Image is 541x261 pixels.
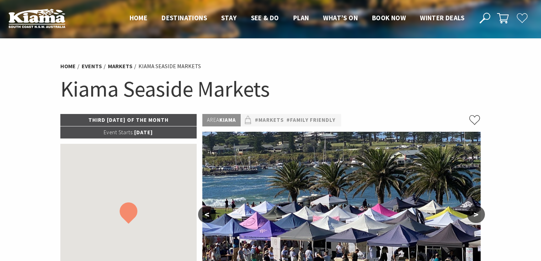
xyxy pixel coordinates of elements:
[202,114,241,126] p: Kiama
[372,13,406,22] span: Book now
[138,62,201,71] li: Kiama Seaside Markets
[104,129,134,136] span: Event Starts:
[207,116,219,123] span: Area
[198,206,216,223] button: <
[286,116,335,125] a: #Family Friendly
[82,62,102,70] a: Events
[60,126,197,138] p: [DATE]
[251,13,279,22] span: See & Do
[122,12,471,24] nav: Main Menu
[108,62,132,70] a: Markets
[323,13,358,22] span: What’s On
[420,13,464,22] span: Winter Deals
[60,75,481,103] h1: Kiama Seaside Markets
[9,9,65,28] img: Kiama Logo
[162,13,207,22] span: Destinations
[60,62,76,70] a: Home
[293,13,309,22] span: Plan
[60,114,197,126] p: Third [DATE] of the Month
[130,13,148,22] span: Home
[255,116,284,125] a: #Markets
[221,13,237,22] span: Stay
